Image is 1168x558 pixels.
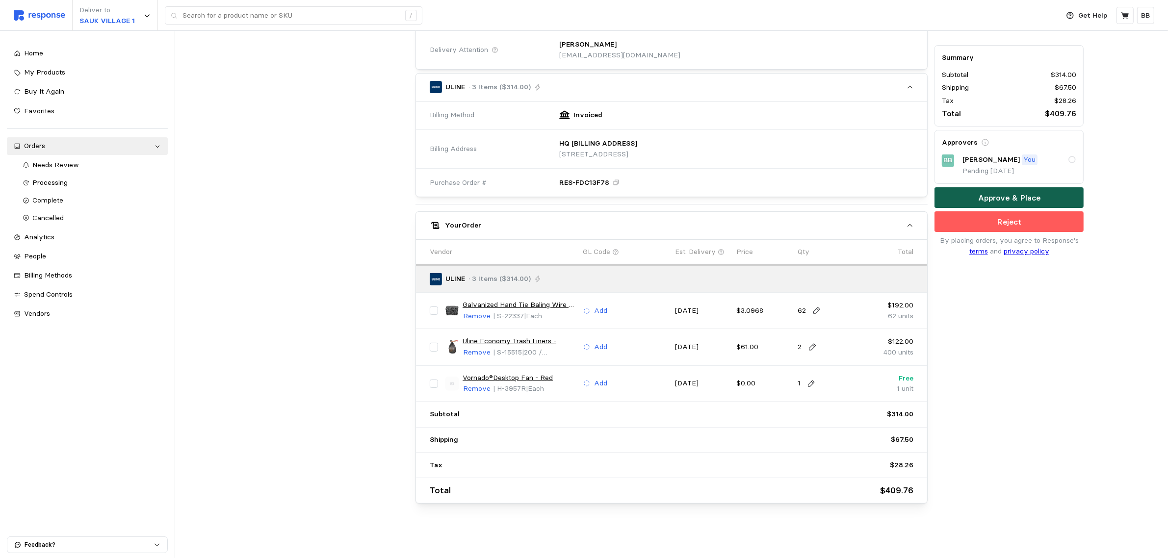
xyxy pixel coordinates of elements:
span: | S-22337 [493,311,524,320]
span: Complete [33,196,64,204]
h5: Your Order [445,220,481,230]
p: ULINE [445,82,465,93]
span: Purchase Order # [430,178,487,188]
p: RES-FDC13F78 [559,178,609,188]
p: Tax [430,460,442,471]
a: Orders [7,137,168,155]
span: | Each [524,311,542,320]
p: By placing orders, you agree to Response's and [934,235,1084,256]
button: Feedback? [7,537,167,553]
span: Vendors [24,309,50,318]
button: Remove [463,383,491,395]
p: [DATE] [675,305,729,316]
p: $0.00 [736,378,791,389]
p: Add [594,305,607,316]
p: Total [430,483,451,498]
p: $192.00 [859,300,913,311]
p: Price [736,247,753,257]
p: Add [594,342,607,353]
p: Deliver to [79,5,135,16]
a: Vornado®Desktop Fan - Red [463,373,553,383]
p: BB [1142,10,1150,21]
img: svg%3e [14,10,65,21]
button: ULINE· 3 Items ($314.00) [416,74,928,101]
p: Remove [463,347,491,358]
p: 1 unit [859,383,913,394]
span: | 200 / [GEOGRAPHIC_DATA] [493,348,567,367]
p: [PERSON_NAME] [962,154,1020,165]
span: People [24,252,46,260]
span: Analytics [24,232,54,241]
span: My Products [24,68,65,76]
p: [DATE] [675,378,729,389]
p: Pending [DATE] [962,166,1076,177]
a: Uline Economy Trash Liners - Black, 60 Gallon, .67 Mil [463,336,576,347]
a: Buy It Again [7,83,168,101]
img: svg%3e [445,377,459,391]
a: Galvanized Hand Tie Baling Wire - 11 gauge, 14' Length [463,300,576,310]
p: 400 units [859,347,913,358]
a: Home [7,45,168,62]
p: $67.50 [891,434,913,445]
p: Total [898,247,913,257]
span: Billing Address [430,144,477,154]
button: Get Help [1061,6,1114,25]
div: ULINE· 3 Items ($314.00) [416,101,928,197]
div: / [405,10,417,22]
p: · 3 Items ($314.00) [468,274,531,284]
input: Search for a product name or SKU [182,7,400,25]
p: BB [944,155,953,166]
p: 62 [798,305,806,316]
a: People [7,248,168,265]
a: Spend Controls [7,286,168,304]
p: $3.0968 [736,305,791,316]
span: Buy It Again [24,87,64,96]
span: | S-15515 [493,348,522,356]
span: Delivery Attention [430,45,488,55]
p: GL Code [583,247,610,257]
p: Remove [463,383,491,394]
a: terms [969,246,988,255]
span: Cancelled [33,213,64,222]
button: Add [583,378,608,389]
p: Get Help [1079,10,1108,21]
p: $314.00 [887,409,913,420]
button: Remove [463,347,491,358]
button: Remove [463,310,491,322]
p: $409.76 [880,483,913,498]
button: Reject [934,211,1084,232]
a: My Products [7,64,168,81]
p: Reject [997,215,1021,228]
a: Billing Methods [7,267,168,284]
p: Subtotal [430,409,460,420]
p: Subtotal [942,70,968,80]
p: Tax [942,95,954,106]
a: Favorites [7,102,168,120]
span: Needs Review [33,160,79,169]
button: Add [583,305,608,317]
img: S-15515 [445,340,459,354]
p: $28.26 [890,460,913,471]
p: Invoiced [573,110,602,121]
a: Cancelled [16,209,168,227]
span: Favorites [24,106,54,115]
p: Qty [798,247,809,257]
p: Shipping [430,434,458,445]
p: SAUK VILLAGE 1 [79,16,135,26]
span: Billing Methods [24,271,72,279]
p: $409.76 [1045,107,1076,120]
span: | H-3957R [493,384,526,393]
p: [STREET_ADDRESS] [559,149,637,160]
a: Needs Review [16,156,168,174]
span: Spend Controls [24,290,73,299]
p: Vendor [430,247,452,257]
p: Add [594,378,607,389]
p: 1 [798,378,801,389]
button: Add [583,341,608,353]
p: Total [942,107,961,120]
p: Shipping [942,82,969,93]
h5: Summary [942,52,1076,62]
p: [EMAIL_ADDRESS][DOMAIN_NAME] [559,50,680,61]
span: Processing [33,178,68,187]
div: YourOrder [416,239,928,503]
